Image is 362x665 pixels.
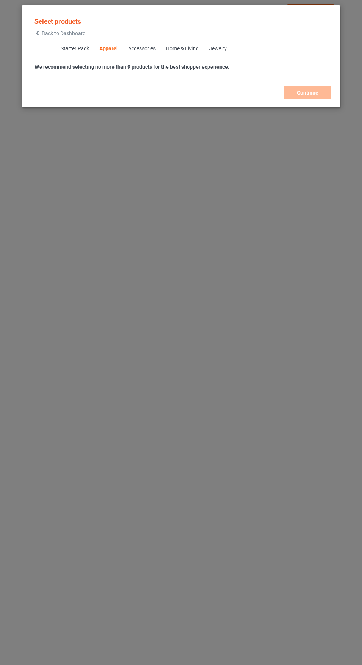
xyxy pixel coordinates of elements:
div: Apparel [99,45,117,52]
div: Jewelry [209,45,226,52]
strong: We recommend selecting no more than 9 products for the best shopper experience. [35,64,229,70]
div: Accessories [128,45,155,52]
span: Select products [34,17,81,25]
span: Back to Dashboard [42,30,86,36]
div: Home & Living [165,45,198,52]
span: Starter Pack [55,40,94,58]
